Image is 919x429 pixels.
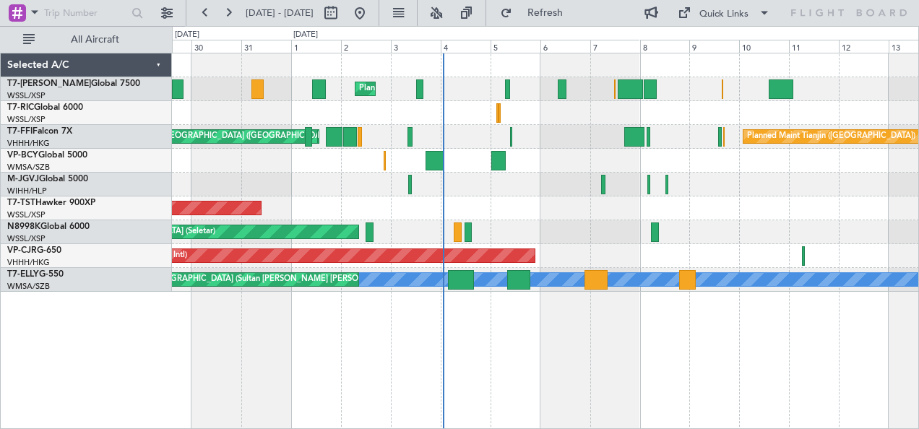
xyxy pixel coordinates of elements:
button: Refresh [493,1,580,25]
a: WSSL/XSP [7,114,46,125]
div: Planned Maint Dubai (Al Maktoum Intl) [359,78,501,100]
input: Trip Number [44,2,127,24]
span: T7-RIC [7,103,34,112]
a: VP-CJRG-650 [7,246,61,255]
div: 5 [491,40,540,53]
span: VP-CJR [7,246,37,255]
span: T7-FFI [7,127,33,136]
a: VHHH/HKG [7,257,50,268]
div: Planned Maint [GEOGRAPHIC_DATA] (Sultan [PERSON_NAME] [PERSON_NAME] - Subang) [95,269,432,290]
a: VP-BCYGlobal 5000 [7,151,87,160]
div: 4 [441,40,491,53]
a: M-JGVJGlobal 5000 [7,175,88,183]
div: 6 [540,40,590,53]
div: Quick Links [699,7,748,22]
div: 12 [839,40,889,53]
a: WSSL/XSP [7,209,46,220]
div: 11 [789,40,839,53]
span: VP-BCY [7,151,38,160]
div: 3 [391,40,441,53]
div: 1 [291,40,341,53]
a: WMSA/SZB [7,162,50,173]
div: 9 [689,40,739,53]
div: 10 [739,40,789,53]
span: T7-[PERSON_NAME] [7,79,91,88]
div: [DATE] [293,29,318,41]
span: T7-ELLY [7,270,39,279]
a: N8998KGlobal 6000 [7,222,90,231]
div: Planned Maint Tianjin ([GEOGRAPHIC_DATA]) [747,126,915,147]
div: 31 [241,40,291,53]
div: 30 [191,40,241,53]
a: T7-RICGlobal 6000 [7,103,83,112]
div: [DATE] [175,29,199,41]
span: T7-TST [7,199,35,207]
a: WMSA/SZB [7,281,50,292]
div: 2 [341,40,391,53]
span: Refresh [515,8,576,18]
button: Quick Links [670,1,777,25]
a: T7-ELLYG-550 [7,270,64,279]
span: M-JGVJ [7,175,39,183]
button: All Aircraft [16,28,157,51]
div: 8 [640,40,690,53]
div: [PERSON_NAME][GEOGRAPHIC_DATA] ([GEOGRAPHIC_DATA] Intl) [95,126,348,147]
span: [DATE] - [DATE] [246,6,314,19]
a: WSSL/XSP [7,233,46,244]
span: N8998K [7,222,40,231]
div: 7 [590,40,640,53]
a: T7-TSTHawker 900XP [7,199,95,207]
a: T7-FFIFalcon 7X [7,127,72,136]
a: VHHH/HKG [7,138,50,149]
a: WSSL/XSP [7,90,46,101]
a: T7-[PERSON_NAME]Global 7500 [7,79,140,88]
span: All Aircraft [38,35,152,45]
a: WIHH/HLP [7,186,47,196]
